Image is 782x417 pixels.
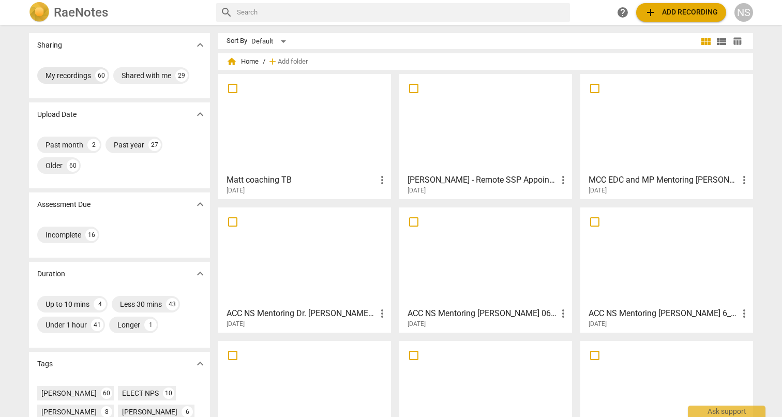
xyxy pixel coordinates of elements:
span: more_vert [738,307,750,320]
a: MCC EDC and MP Mentoring [PERSON_NAME] 7_25 Strong Contender[DATE] [584,78,749,195]
span: expand_more [194,198,206,211]
span: more_vert [376,174,388,186]
span: expand_more [194,267,206,280]
a: ACC NS Mentoring Dr. [PERSON_NAME] B 6_25[DATE] [222,211,387,328]
span: Add recording [644,6,718,19]
button: NS [734,3,753,22]
span: more_vert [738,174,750,186]
div: Less 30 mins [120,299,162,309]
span: view_list [715,35,728,48]
div: 29 [175,69,188,82]
span: [DATE] [589,320,607,329]
span: expand_more [194,108,206,121]
button: Upload [636,3,726,22]
a: Help [613,3,632,22]
div: 2 [87,139,100,151]
span: table_chart [732,36,742,46]
div: Longer [117,320,140,330]
span: search [220,6,233,19]
div: Default [251,33,290,50]
div: 60 [67,159,79,172]
h3: Fiana Bess - Remote SSP Appointments-20250807_132750-Meeting Recording [408,174,557,186]
span: more_vert [557,307,569,320]
div: [PERSON_NAME] [122,407,177,417]
button: Show more [192,107,208,122]
a: [PERSON_NAME] - Remote SSP Appointments-20250807_132750-Meeting Recording[DATE] [403,78,568,195]
span: help [616,6,629,19]
span: add [644,6,657,19]
p: Upload Date [37,109,77,120]
div: Sort By [227,37,247,45]
a: Matt coaching TB[DATE] [222,78,387,195]
div: 1 [144,319,157,331]
p: Assessment Due [37,199,91,210]
h2: RaeNotes [54,5,108,20]
div: [PERSON_NAME] [41,407,97,417]
span: [DATE] [408,186,426,195]
span: view_module [700,35,712,48]
h3: MCC EDC and MP Mentoring Talana 7_25 Strong Contender [589,174,738,186]
div: Incomplete [46,230,81,240]
span: [DATE] [227,320,245,329]
div: 4 [94,298,106,310]
a: ACC NS Mentoring [PERSON_NAME] 6_25[DATE] [584,211,749,328]
span: / [263,58,265,66]
h3: Matt coaching TB [227,174,376,186]
div: My recordings [46,70,91,81]
div: [PERSON_NAME] [41,388,97,398]
h3: ACC NS Mentoring Norley N. 06_25 [408,307,557,320]
span: add [267,56,278,67]
button: List view [714,34,729,49]
span: Home [227,56,259,67]
span: more_vert [376,307,388,320]
div: 43 [166,298,178,310]
span: expand_more [194,39,206,51]
input: Search [237,4,566,21]
div: ELECT NPS [122,388,159,398]
div: Up to 10 mins [46,299,89,309]
span: expand_more [194,358,206,370]
div: Older [46,160,63,171]
p: Sharing [37,40,62,51]
div: Under 1 hour [46,320,87,330]
span: more_vert [557,174,569,186]
button: Show more [192,356,208,371]
button: Table view [729,34,745,49]
p: Tags [37,359,53,369]
div: Past year [114,140,144,150]
div: 60 [95,69,108,82]
div: Ask support [688,406,765,417]
p: Duration [37,269,65,279]
span: Add folder [278,58,308,66]
div: 16 [85,229,98,241]
span: [DATE] [408,320,426,329]
div: 60 [101,388,112,399]
div: 41 [91,319,103,331]
a: ACC NS Mentoring [PERSON_NAME] 06_25[DATE] [403,211,568,328]
button: Tile view [698,34,714,49]
div: Shared with me [122,70,171,81]
div: Past month [46,140,83,150]
button: Show more [192,197,208,212]
span: [DATE] [589,186,607,195]
div: 27 [148,139,161,151]
span: home [227,56,237,67]
h3: ACC NS Mentoring Dr. Bonnie B 6_25 [227,307,376,320]
button: Show more [192,37,208,53]
a: LogoRaeNotes [29,2,208,23]
span: [DATE] [227,186,245,195]
button: Show more [192,266,208,281]
img: Logo [29,2,50,23]
h3: ACC NS Mentoring Mary G. 6_25 [589,307,738,320]
div: 10 [163,388,174,399]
